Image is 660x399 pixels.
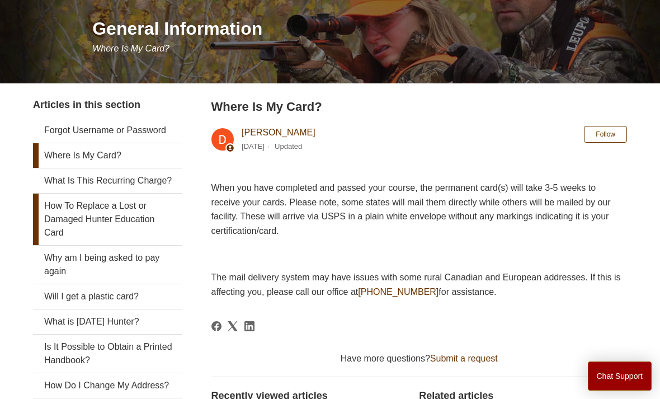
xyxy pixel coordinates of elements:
[242,142,265,151] time: 03/04/2024, 05:46
[244,321,254,331] svg: Share this page on LinkedIn
[211,352,627,365] div: Have more questions?
[92,44,169,53] span: Where Is My Card?
[430,354,498,363] a: Submit a request
[33,373,182,398] a: How Do I Change My Address?
[588,362,652,391] button: Chat Support
[33,335,182,373] a: Is It Possible to Obtain a Printed Handbook?
[92,15,627,42] h1: General Information
[584,126,627,143] button: Follow Article
[211,273,621,297] span: The mail delivery system may have issues with some rural Canadian and European addresses. If this...
[33,284,182,309] a: Will I get a plastic card?
[211,321,221,331] svg: Share this page on Facebook
[33,309,182,334] a: What is [DATE] Hunter?
[211,183,611,236] span: When you have completed and passed your course, the permanent card(s) will take 3-5 weeks to rece...
[33,99,140,110] span: Articles in this section
[242,128,315,137] a: [PERSON_NAME]
[275,142,302,151] li: Updated
[358,287,439,297] a: [PHONE_NUMBER]
[244,321,254,331] a: LinkedIn
[228,321,238,331] svg: Share this page on X Corp
[33,168,182,193] a: What Is This Recurring Charge?
[211,97,627,116] h2: Where Is My Card?
[33,118,182,143] a: Forgot Username or Password
[211,321,221,331] a: Facebook
[33,194,182,245] a: How To Replace a Lost or Damaged Hunter Education Card
[33,143,182,168] a: Where Is My Card?
[228,321,238,331] a: X Corp
[33,246,182,284] a: Why am I being asked to pay again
